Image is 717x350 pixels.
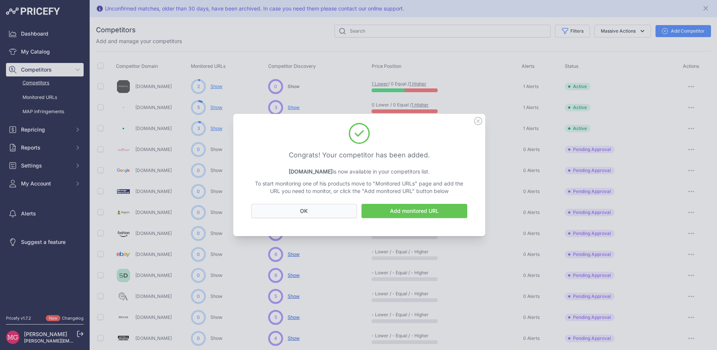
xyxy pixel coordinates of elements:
[289,168,333,175] strong: [DOMAIN_NAME]
[251,180,467,195] p: To start monitoring one of his products move to "Monitored URLs" page and add the URL you need to...
[251,168,467,175] p: is now available in your competitors list.
[361,204,467,218] a: Add monitored URL
[251,204,357,218] button: OK
[251,150,467,160] h3: Congrats! Your competitor has been added.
